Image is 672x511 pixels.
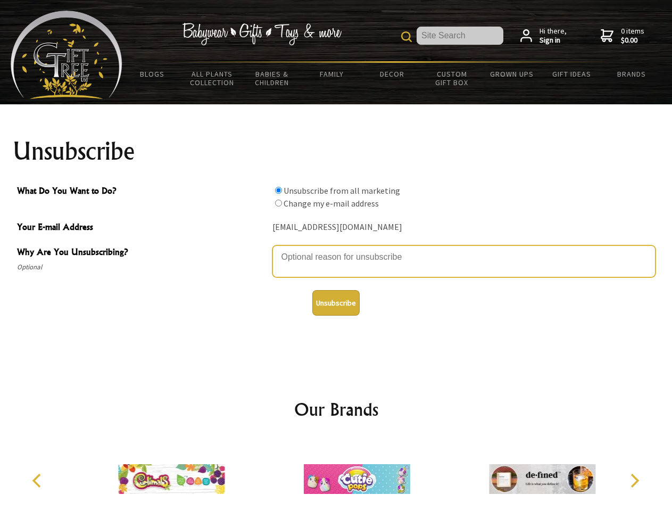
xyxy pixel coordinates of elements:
a: Custom Gift Box [422,63,482,94]
span: Hi there, [540,27,567,45]
a: Family [302,63,362,85]
a: Gift Ideas [542,63,602,85]
a: BLOGS [122,63,182,85]
span: 0 items [621,26,644,45]
img: product search [401,31,412,42]
h2: Our Brands [21,397,651,422]
img: Babyware - Gifts - Toys and more... [11,11,122,99]
input: What Do You Want to Do? [275,200,282,207]
button: Unsubscribe [312,290,360,316]
span: What Do You Want to Do? [17,184,267,200]
h1: Unsubscribe [13,138,660,164]
span: Why Are You Unsubscribing? [17,245,267,261]
strong: $0.00 [621,36,644,45]
a: Babies & Children [242,63,302,94]
input: Site Search [417,27,503,45]
a: Hi there,Sign in [520,27,567,45]
label: Change my e-mail address [284,198,379,209]
textarea: Why Are You Unsubscribing? [272,245,656,277]
img: Babywear - Gifts - Toys & more [182,23,342,45]
div: [EMAIL_ADDRESS][DOMAIN_NAME] [272,219,656,236]
a: 0 items$0.00 [601,27,644,45]
button: Next [623,469,646,492]
button: Previous [27,469,50,492]
span: Optional [17,261,267,274]
a: Decor [362,63,422,85]
a: Brands [602,63,662,85]
strong: Sign in [540,36,567,45]
input: What Do You Want to Do? [275,187,282,194]
span: Your E-mail Address [17,220,267,236]
a: All Plants Collection [182,63,243,94]
a: Grown Ups [482,63,542,85]
label: Unsubscribe from all marketing [284,185,400,196]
